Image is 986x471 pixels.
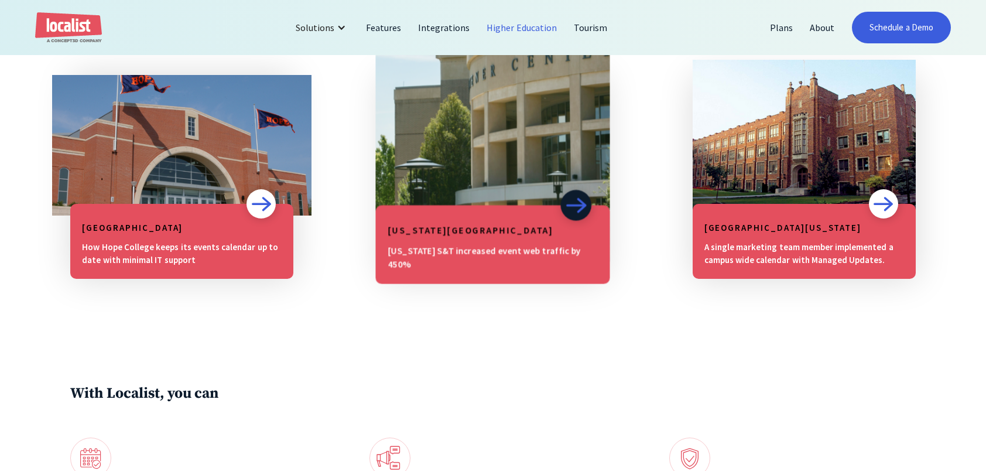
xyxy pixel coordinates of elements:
div: Solutions [296,21,334,35]
div: A single marketing team member implemented a campus wide calendar with Managed Updates. [704,241,904,267]
div: [US_STATE] S&T increased event web traffic by 450% [388,244,598,271]
div: With Localist, you can [70,384,915,402]
div: How Hope College keeps its events calendar up to date with minimal IT support [82,241,282,267]
a: Schedule a Demo [852,12,951,43]
a: About [802,13,843,42]
a: Features [358,13,410,42]
a: Higher Education [478,13,566,42]
a: [GEOGRAPHIC_DATA]How Hope College keeps its events calendar up to date with minimal IT support [70,75,293,279]
a: home [35,12,102,43]
h5: [US_STATE][GEOGRAPHIC_DATA] [388,224,598,238]
div: Solutions [287,13,358,42]
a: [GEOGRAPHIC_DATA][US_STATE]A single marketing team member implemented a campus wide calendar with... [693,75,916,279]
a: Integrations [410,13,478,42]
h5: [GEOGRAPHIC_DATA][US_STATE] [704,221,904,235]
a: Tourism [566,13,616,42]
a: Plans [762,13,802,42]
a: [US_STATE][GEOGRAPHIC_DATA][US_STATE] S&T increased event web traffic by 450% [376,70,610,284]
h5: [GEOGRAPHIC_DATA] [82,221,282,235]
